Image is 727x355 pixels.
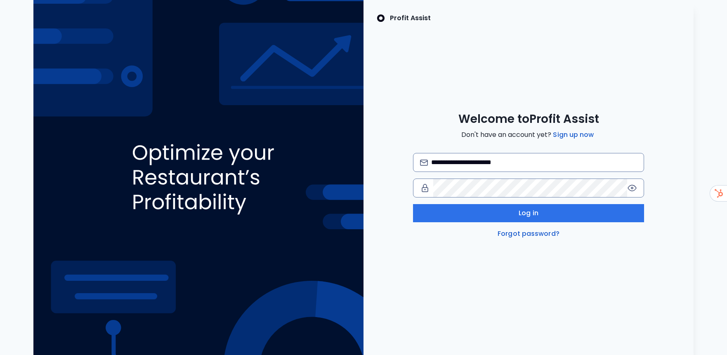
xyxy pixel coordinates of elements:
[413,204,644,222] button: Log in
[390,13,431,23] p: Profit Assist
[461,130,595,140] span: Don't have an account yet?
[420,160,428,166] img: email
[496,229,561,239] a: Forgot password?
[458,112,599,127] span: Welcome to Profit Assist
[551,130,595,140] a: Sign up now
[519,208,538,218] span: Log in
[377,13,385,23] img: SpotOn Logo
